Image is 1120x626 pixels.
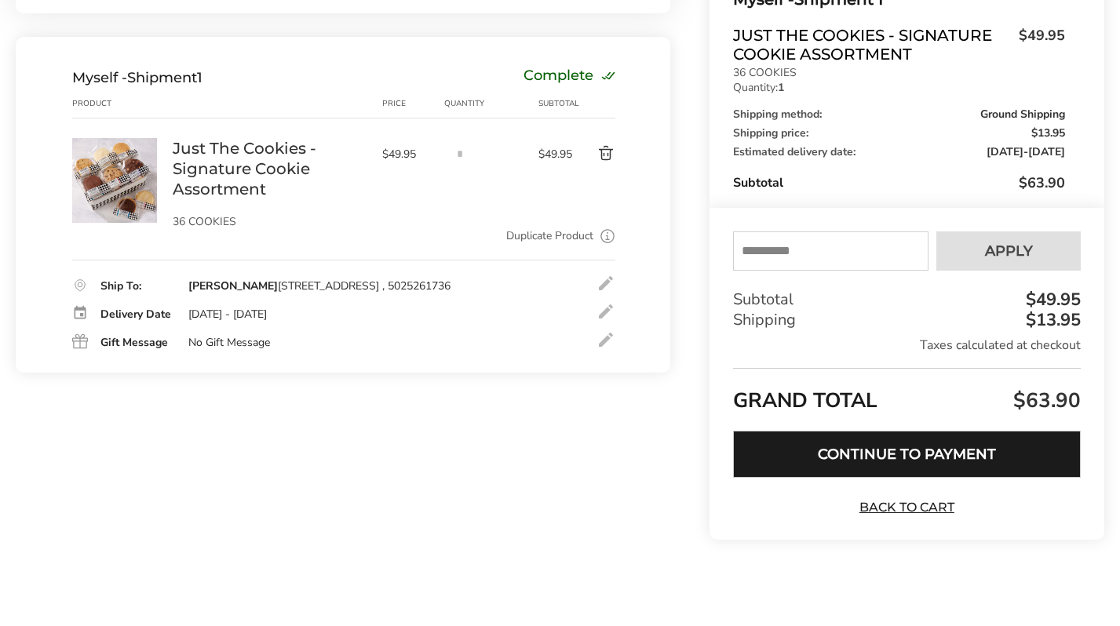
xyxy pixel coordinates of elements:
[733,310,1081,330] div: Shipping
[733,67,1065,78] p: 36 COOKIES
[936,231,1081,271] button: Apply
[1009,387,1081,414] span: $63.90
[1031,128,1065,139] span: $13.95
[188,278,278,293] strong: [PERSON_NAME]
[852,499,961,516] a: Back to Cart
[188,279,451,293] div: [STREET_ADDRESS] , 5025261736
[733,26,1065,64] a: Just The Cookies - Signature Cookie Assortment$49.95
[173,217,367,227] p: 36 COOKIES
[382,147,436,162] span: $49.95
[733,109,1065,120] div: Shipping method:
[382,97,444,110] div: Price
[1022,291,1081,308] div: $49.95
[538,97,573,110] div: Subtotal
[985,244,1033,258] span: Apply
[733,128,1065,139] div: Shipping price:
[733,289,1081,310] div: Subtotal
[72,137,157,152] a: Just The Cookies - Signature Cookie Assortment
[173,138,367,199] a: Just The Cookies - Signature Cookie Assortment
[573,144,615,163] button: Delete product
[1028,144,1065,159] span: [DATE]
[987,144,1023,159] span: [DATE]
[188,336,270,350] div: No Gift Message
[538,147,573,162] span: $49.95
[197,69,202,86] span: 1
[1011,26,1065,60] span: $49.95
[733,82,1065,93] p: Quantity:
[987,147,1065,158] span: -
[72,69,127,86] span: Myself -
[733,337,1081,354] div: Taxes calculated at checkout
[72,69,202,86] div: Shipment
[188,308,267,322] div: [DATE] - [DATE]
[72,138,157,223] img: Just The Cookies - Signature Cookie Assortment
[733,431,1081,478] button: Continue to Payment
[1019,173,1065,192] span: $63.90
[72,97,173,110] div: Product
[100,281,173,292] div: Ship To:
[524,69,615,86] div: Complete
[444,138,476,169] input: Quantity input
[1022,311,1081,329] div: $13.95
[506,227,593,245] a: Duplicate Product
[100,309,173,320] div: Delivery Date
[733,26,1011,64] span: Just The Cookies - Signature Cookie Assortment
[778,80,784,95] strong: 1
[733,368,1081,419] div: GRAND TOTAL
[733,173,1065,192] div: Subtotal
[980,109,1065,120] span: Ground Shipping
[444,97,538,110] div: Quantity
[733,147,1065,158] div: Estimated delivery date:
[100,337,173,348] div: Gift Message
